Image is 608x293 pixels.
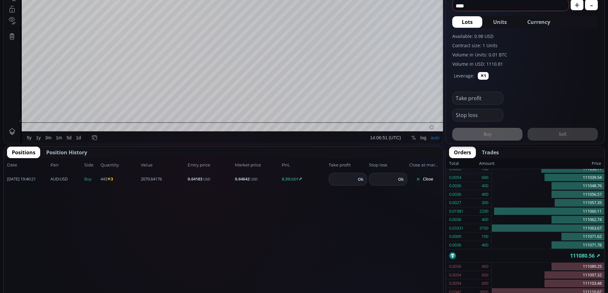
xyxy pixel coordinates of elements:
div: 111097.32 [492,271,604,280]
div: 600 [482,271,488,279]
span: Value [141,162,186,168]
div: 0.0009 [449,232,461,241]
label: Contract size: 1 Units [452,42,598,49]
b: ✕3 [107,176,113,182]
div: −4085.44 (−3.55%) [175,16,210,20]
span: Pair [50,162,82,168]
div: auto [427,280,436,285]
div: 111063.67 [492,224,604,233]
div: 400 [482,182,488,190]
div: 1y [32,280,37,285]
div: 5y [23,280,28,285]
button: Currency [518,16,560,28]
span: 14:06:51 (UTC) [366,280,397,285]
span: Positions [12,149,35,156]
div: 111089.25 [492,262,604,271]
div: C [150,16,154,20]
div: 0.0054 [449,279,461,288]
b: 0.64642 [235,176,250,182]
label: Volume in USD: 1110.81 [452,61,598,67]
div: 0.0027 [449,199,461,207]
span: 2070.64176 [141,176,186,182]
span: PnL [282,162,327,168]
button: Ok [396,176,406,183]
div: 400 [482,262,488,271]
div: 111060.11 [492,207,604,216]
div: 111057.35 [492,199,604,207]
div: Market open [65,15,71,20]
div: 111056.57 [492,190,604,199]
div: 111071.62 [492,232,604,241]
div: 1D [31,15,41,20]
div: 111062.74 [492,216,604,224]
small: USD [251,177,258,181]
div: Amount [479,159,495,168]
div: Go to [86,276,96,288]
div: 109866.00 [129,16,148,20]
span: 443 [101,176,139,182]
div: Total [449,159,479,168]
div: 0.0036 [449,262,461,271]
span: Market price [235,162,280,168]
div: 111039.54 [492,173,604,182]
div: 2200 [479,207,488,216]
button: Position History [41,147,92,158]
div: 400 [482,241,488,249]
span: Position History [46,149,87,156]
div: Bitcoin [41,15,60,20]
div: 3m [41,280,48,285]
label: Leverage: [454,72,474,79]
div: D [54,4,57,9]
small: USD [203,177,210,181]
span: Close at market [409,162,440,168]
div: 111103.48 [492,279,604,288]
div: Volume [21,23,34,28]
button: Lots [452,16,482,28]
div: 600 [482,173,488,182]
div: 0.0036 [449,190,461,199]
button: Positions [7,147,40,158]
b: 0.64183 [188,176,202,182]
div: H [101,16,104,20]
div: 0.0036 [449,182,461,190]
button: Units [484,16,516,28]
div: Toggle Auto Scale [425,276,438,288]
div: 0.03331 [449,224,463,232]
div: 300 [482,199,488,207]
div: 0.0054 [449,271,461,279]
span: Date [7,162,49,168]
div: 111048.76 [492,182,604,190]
small: USDT [289,177,298,181]
span: Trades [482,149,499,156]
button: Trades [477,147,504,158]
span: Currency [527,18,550,26]
div: 115166.00 [80,16,99,20]
span: Orders [454,149,471,156]
div: Hide Drawings Toolbar [15,261,18,270]
span: Side [84,162,99,168]
span: Buy [84,176,99,182]
span: Entry price [188,162,233,168]
span: Units [493,18,507,26]
span: 8.39 [282,176,327,182]
div:  [6,85,11,91]
div: Price [495,159,601,168]
span: Take profit [329,162,367,168]
div: O [76,16,79,20]
div: Indicators [119,4,139,9]
span: :USD [50,176,68,182]
div: L [126,16,129,20]
div: 600 [482,279,488,288]
div: 0.01981 [449,207,463,216]
div: 111071.78 [492,241,604,249]
b: AUD [50,176,59,182]
div: BTC [21,15,31,20]
div: 5d [63,280,68,285]
div: 400 [482,216,488,224]
div: 111080.56 [154,16,173,20]
div: 400 [482,190,488,199]
div: 111080.56 [446,249,604,262]
div: 18.635K [37,23,52,28]
button: Orders [449,147,476,158]
span: Stop loss [369,162,407,168]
